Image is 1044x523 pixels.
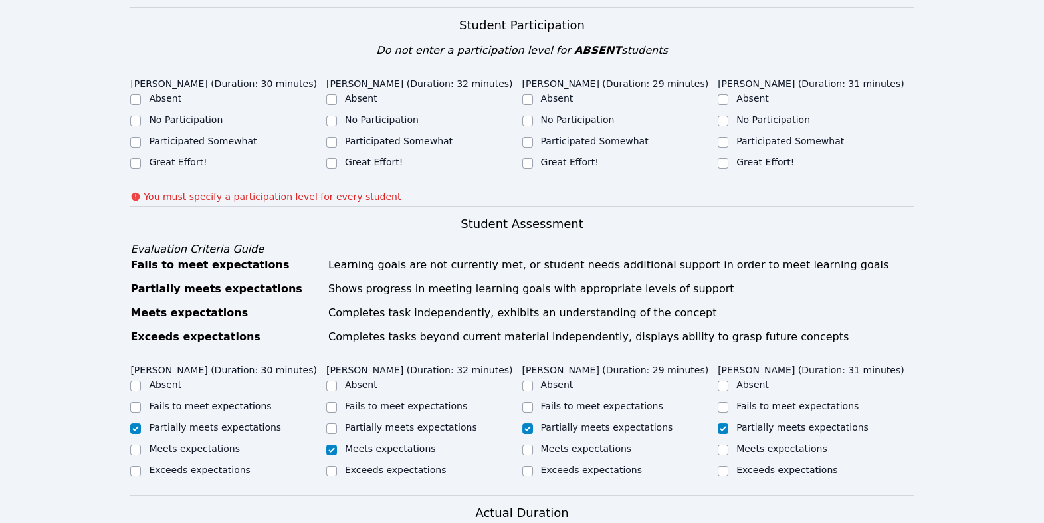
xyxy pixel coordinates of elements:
[345,422,477,433] label: Partially meets expectations
[541,443,632,454] label: Meets expectations
[345,114,419,125] label: No Participation
[736,422,869,433] label: Partially meets expectations
[149,379,181,390] label: Absent
[345,379,377,390] label: Absent
[736,157,794,167] label: Great Effort!
[541,465,642,475] label: Exceeds expectations
[736,401,859,411] label: Fails to meet expectations
[326,358,513,378] legend: [PERSON_NAME] (Duration: 32 minutes)
[328,305,914,321] div: Completes task independently, exhibits an understanding of the concept
[736,443,827,454] label: Meets expectations
[541,401,663,411] label: Fails to meet expectations
[130,241,913,257] div: Evaluation Criteria Guide
[130,329,320,345] div: Exceeds expectations
[345,443,436,454] label: Meets expectations
[328,257,914,273] div: Learning goals are not currently met, or student needs additional support in order to meet learni...
[149,465,250,475] label: Exceeds expectations
[326,72,513,92] legend: [PERSON_NAME] (Duration: 32 minutes)
[345,401,467,411] label: Fails to meet expectations
[345,93,377,104] label: Absent
[718,358,904,378] legend: [PERSON_NAME] (Duration: 31 minutes)
[522,358,709,378] legend: [PERSON_NAME] (Duration: 29 minutes)
[475,504,568,522] h3: Actual Duration
[130,281,320,297] div: Partially meets expectations
[149,114,223,125] label: No Participation
[149,136,257,146] label: Participated Somewhat
[149,157,207,167] label: Great Effort!
[149,422,281,433] label: Partially meets expectations
[541,114,615,125] label: No Participation
[522,72,709,92] legend: [PERSON_NAME] (Duration: 29 minutes)
[144,190,401,203] p: You must specify a participation level for every student
[736,465,837,475] label: Exceeds expectations
[541,157,599,167] label: Great Effort!
[541,136,649,146] label: Participated Somewhat
[130,43,913,58] div: Do not enter a participation level for students
[736,93,769,104] label: Absent
[541,93,574,104] label: Absent
[718,72,904,92] legend: [PERSON_NAME] (Duration: 31 minutes)
[541,422,673,433] label: Partially meets expectations
[345,465,446,475] label: Exceeds expectations
[130,305,320,321] div: Meets expectations
[345,157,403,167] label: Great Effort!
[130,16,913,35] h3: Student Participation
[149,93,181,104] label: Absent
[345,136,453,146] label: Participated Somewhat
[328,329,914,345] div: Completes tasks beyond current material independently, displays ability to grasp future concepts
[736,136,844,146] label: Participated Somewhat
[736,379,769,390] label: Absent
[130,358,317,378] legend: [PERSON_NAME] (Duration: 30 minutes)
[149,401,271,411] label: Fails to meet expectations
[130,215,913,233] h3: Student Assessment
[541,379,574,390] label: Absent
[149,443,240,454] label: Meets expectations
[328,281,914,297] div: Shows progress in meeting learning goals with appropriate levels of support
[130,72,317,92] legend: [PERSON_NAME] (Duration: 30 minutes)
[130,257,320,273] div: Fails to meet expectations
[736,114,810,125] label: No Participation
[574,44,621,56] span: ABSENT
